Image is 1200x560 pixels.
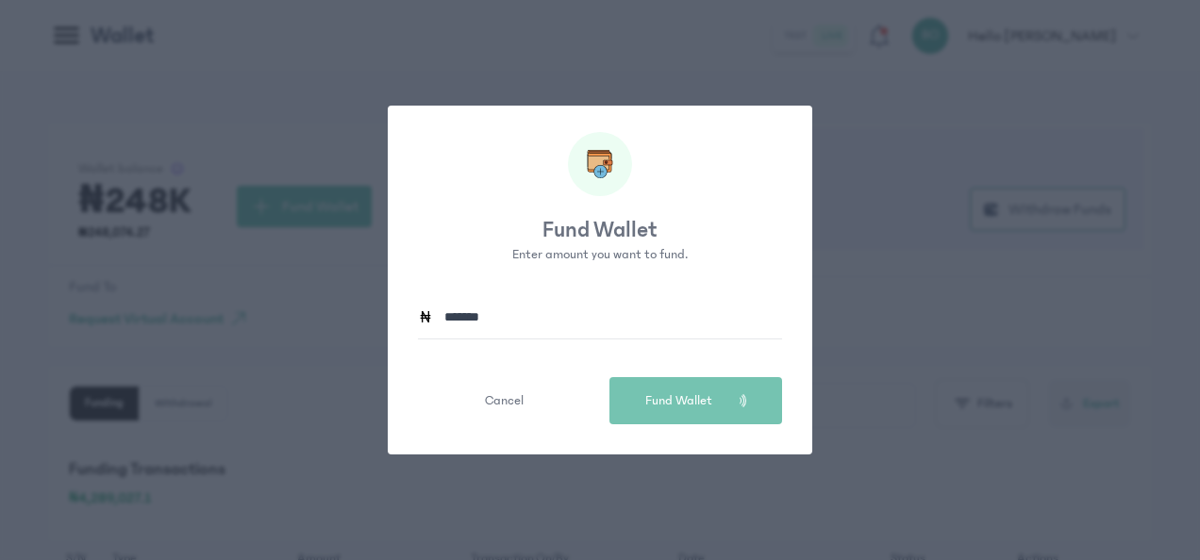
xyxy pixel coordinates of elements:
p: Fund Wallet [388,215,812,245]
p: Enter amount you want to fund. [388,245,812,265]
span: Cancel [485,391,524,411]
span: Fund Wallet [645,391,712,411]
button: Cancel [418,377,591,424]
button: Fund Wallet [609,377,782,424]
